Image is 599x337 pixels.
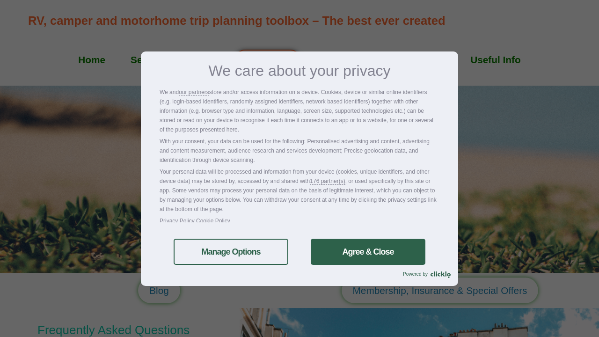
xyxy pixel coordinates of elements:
[160,63,439,78] h3: We care about your privacy
[160,88,439,134] p: We and store and/or access information on a device. Cookies, device or similar online identifiers...
[403,271,431,277] span: Powered by
[160,218,195,224] a: Privacy Policy
[311,239,425,265] a: Agree & Close
[196,218,230,224] a: Cookie Policy
[310,176,345,186] a: 176 partner(s)
[179,88,209,97] a: our partners
[160,167,439,214] p: Your personal data will be processed and information from your device (cookies, unique identifier...
[160,137,439,165] p: With your consent, your data can be used for the following: Personalised advertising and content,...
[174,239,288,265] a: Manage Options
